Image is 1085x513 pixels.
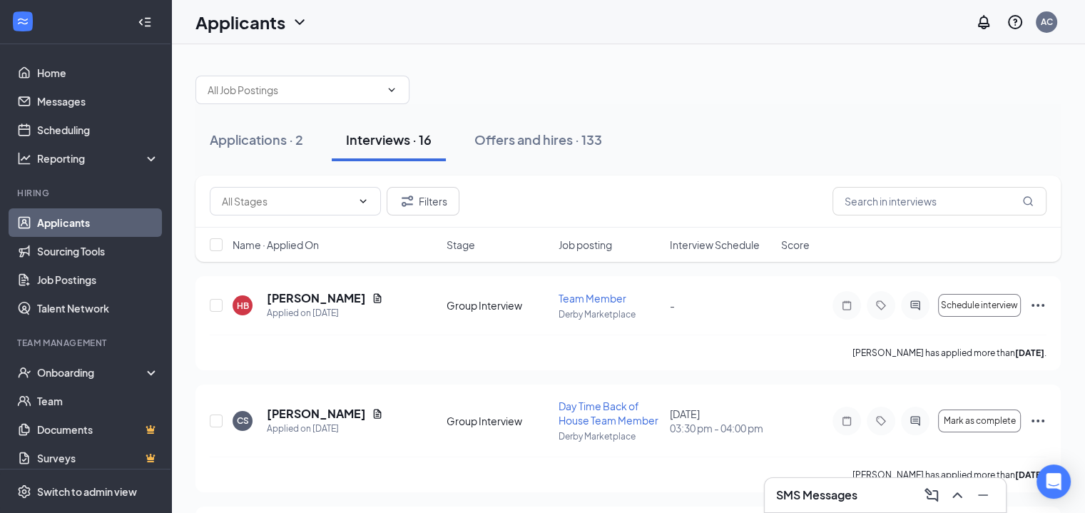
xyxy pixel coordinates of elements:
[237,300,249,312] div: HB
[222,193,352,209] input: All Stages
[37,415,159,444] a: DocumentsCrown
[1022,195,1034,207] svg: MagnifyingGlass
[938,294,1021,317] button: Schedule interview
[37,387,159,415] a: Team
[832,187,1046,215] input: Search in interviews
[447,414,549,428] div: Group Interview
[16,14,30,29] svg: WorkstreamLogo
[210,131,303,148] div: Applications · 2
[781,238,810,252] span: Score
[872,415,890,427] svg: Tag
[447,298,549,313] div: Group Interview
[37,116,159,144] a: Scheduling
[37,265,159,294] a: Job Postings
[670,299,675,312] span: -
[386,84,397,96] svg: ChevronDown
[938,410,1021,432] button: Mark as complete
[1029,412,1046,430] svg: Ellipses
[37,208,159,237] a: Applicants
[357,195,369,207] svg: ChevronDown
[17,484,31,499] svg: Settings
[372,408,383,420] svg: Document
[37,151,160,166] div: Reporting
[943,416,1015,426] span: Mark as complete
[474,131,602,148] div: Offers and hires · 133
[907,300,924,311] svg: ActiveChat
[975,14,992,31] svg: Notifications
[559,308,661,320] p: Derby Marketplace
[37,365,147,380] div: Onboarding
[267,406,366,422] h5: [PERSON_NAME]
[559,400,658,427] span: Day Time Back of House Team Member
[1036,464,1071,499] div: Open Intercom Messenger
[852,347,1046,359] p: [PERSON_NAME] has applied more than .
[17,337,156,349] div: Team Management
[559,238,612,252] span: Job posting
[941,300,1018,310] span: Schedule interview
[1015,469,1044,480] b: [DATE]
[372,293,383,304] svg: Document
[920,484,943,507] button: ComposeMessage
[17,365,31,380] svg: UserCheck
[37,484,137,499] div: Switch to admin view
[17,187,156,199] div: Hiring
[670,238,760,252] span: Interview Schedule
[972,484,994,507] button: Minimize
[291,14,308,31] svg: ChevronDown
[559,430,661,442] p: Derby Marketplace
[907,415,924,427] svg: ActiveChat
[37,444,159,472] a: SurveysCrown
[208,82,380,98] input: All Job Postings
[559,292,626,305] span: Team Member
[838,300,855,311] svg: Note
[233,238,319,252] span: Name · Applied On
[1007,14,1024,31] svg: QuestionInfo
[37,87,159,116] a: Messages
[776,487,857,503] h3: SMS Messages
[138,15,152,29] svg: Collapse
[1015,347,1044,358] b: [DATE]
[267,290,366,306] h5: [PERSON_NAME]
[1029,297,1046,314] svg: Ellipses
[346,131,432,148] div: Interviews · 16
[267,422,383,436] div: Applied on [DATE]
[852,469,1046,481] p: [PERSON_NAME] has applied more than .
[399,193,416,210] svg: Filter
[949,487,966,504] svg: ChevronUp
[17,151,31,166] svg: Analysis
[387,187,459,215] button: Filter Filters
[37,59,159,87] a: Home
[37,237,159,265] a: Sourcing Tools
[838,415,855,427] svg: Note
[1041,16,1053,28] div: AC
[974,487,992,504] svg: Minimize
[195,10,285,34] h1: Applicants
[923,487,940,504] svg: ComposeMessage
[37,294,159,322] a: Talent Network
[267,306,383,320] div: Applied on [DATE]
[670,421,773,435] span: 03:30 pm - 04:00 pm
[447,238,475,252] span: Stage
[946,484,969,507] button: ChevronUp
[670,407,773,435] div: [DATE]
[237,415,249,427] div: CS
[872,300,890,311] svg: Tag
